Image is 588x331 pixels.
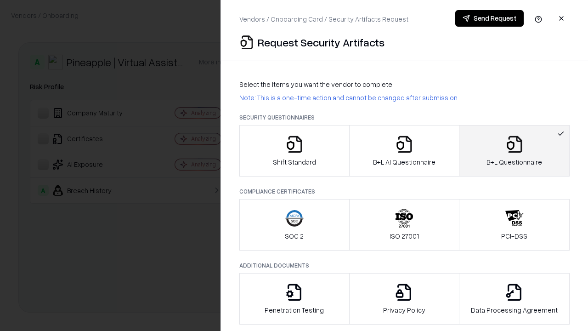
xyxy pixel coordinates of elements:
p: Vendors / Onboarding Card / Security Artifacts Request [239,14,408,24]
p: Compliance Certificates [239,188,570,195]
button: Send Request [455,10,524,27]
p: Request Security Artifacts [258,35,384,50]
button: Privacy Policy [349,273,460,325]
p: Data Processing Agreement [471,305,558,315]
button: B+L Questionnaire [459,125,570,177]
button: Data Processing Agreement [459,273,570,325]
p: Note: This is a one-time action and cannot be changed after submission. [239,93,570,103]
p: Security Questionnaires [239,114,570,121]
button: PCI-DSS [459,199,570,251]
p: Shift Standard [273,157,316,167]
button: ISO 27001 [349,199,460,251]
button: SOC 2 [239,199,350,251]
p: Select the items you want the vendor to complete: [239,80,570,89]
p: Additional Documents [239,262,570,269]
button: B+L AI Questionnaire [349,125,460,177]
p: B+L Questionnaire [486,157,542,167]
button: Shift Standard [239,125,350,177]
p: SOC 2 [285,231,304,241]
button: Penetration Testing [239,273,350,325]
p: B+L AI Questionnaire [373,157,435,167]
p: ISO 27001 [390,231,419,241]
p: Penetration Testing [265,305,324,315]
p: PCI-DSS [501,231,527,241]
p: Privacy Policy [383,305,425,315]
